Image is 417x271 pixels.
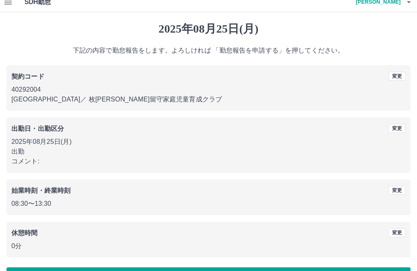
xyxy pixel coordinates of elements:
p: 40292004 [11,85,406,95]
b: 契約コード [11,73,44,80]
button: 変更 [388,228,406,237]
b: 出勤日・出勤区分 [11,125,64,132]
p: コメント: [11,156,406,166]
b: 始業時刻・終業時刻 [11,187,70,194]
button: 変更 [388,72,406,81]
p: 08:30 〜 13:30 [11,199,406,209]
b: 休憩時間 [11,229,38,236]
button: 変更 [388,124,406,133]
p: 下記の内容で勤怠報告をします。よろしければ 「勤怠報告を申請する」を押してください。 [7,46,410,55]
p: 0分 [11,241,406,251]
h1: 2025年08月25日(月) [7,22,410,36]
p: [GEOGRAPHIC_DATA] ／ 枚[PERSON_NAME]留守家庭児童育成クラブ [11,95,406,104]
p: 2025年08月25日(月) [11,137,406,147]
p: 出勤 [11,147,406,156]
button: 変更 [388,186,406,195]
